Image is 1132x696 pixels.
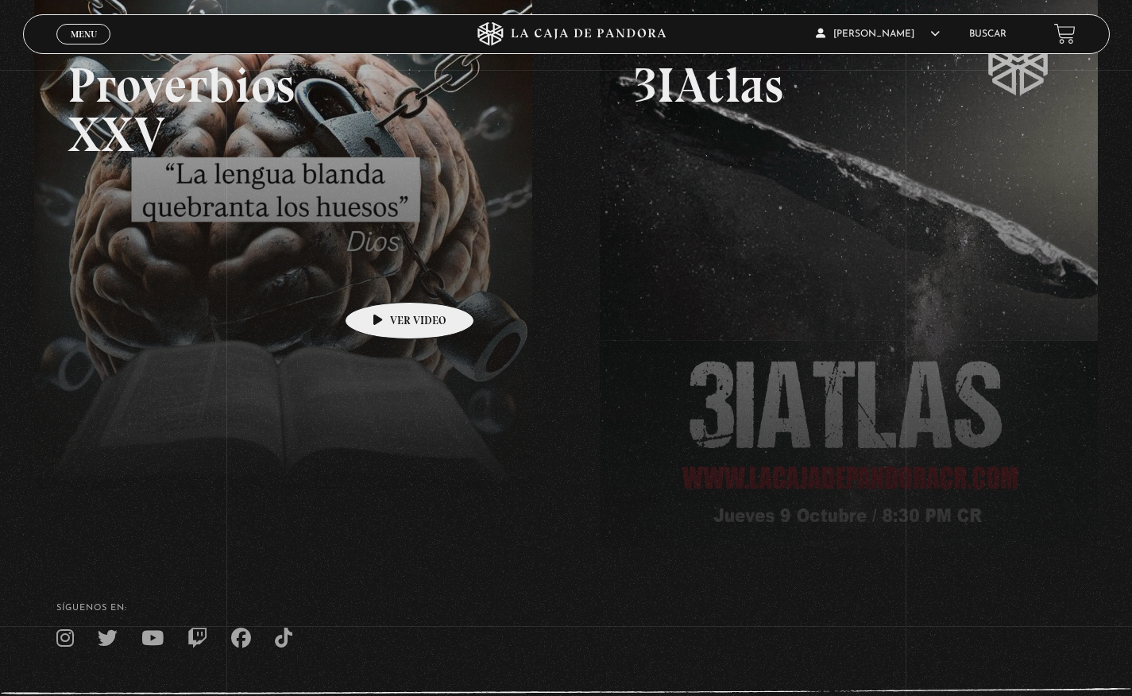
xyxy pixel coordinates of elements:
[71,29,97,39] span: Menu
[969,29,1006,39] a: Buscar
[65,42,102,53] span: Cerrar
[816,29,940,39] span: [PERSON_NAME]
[56,604,1076,613] h4: SÍguenos en:
[1054,23,1076,44] a: View your shopping cart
